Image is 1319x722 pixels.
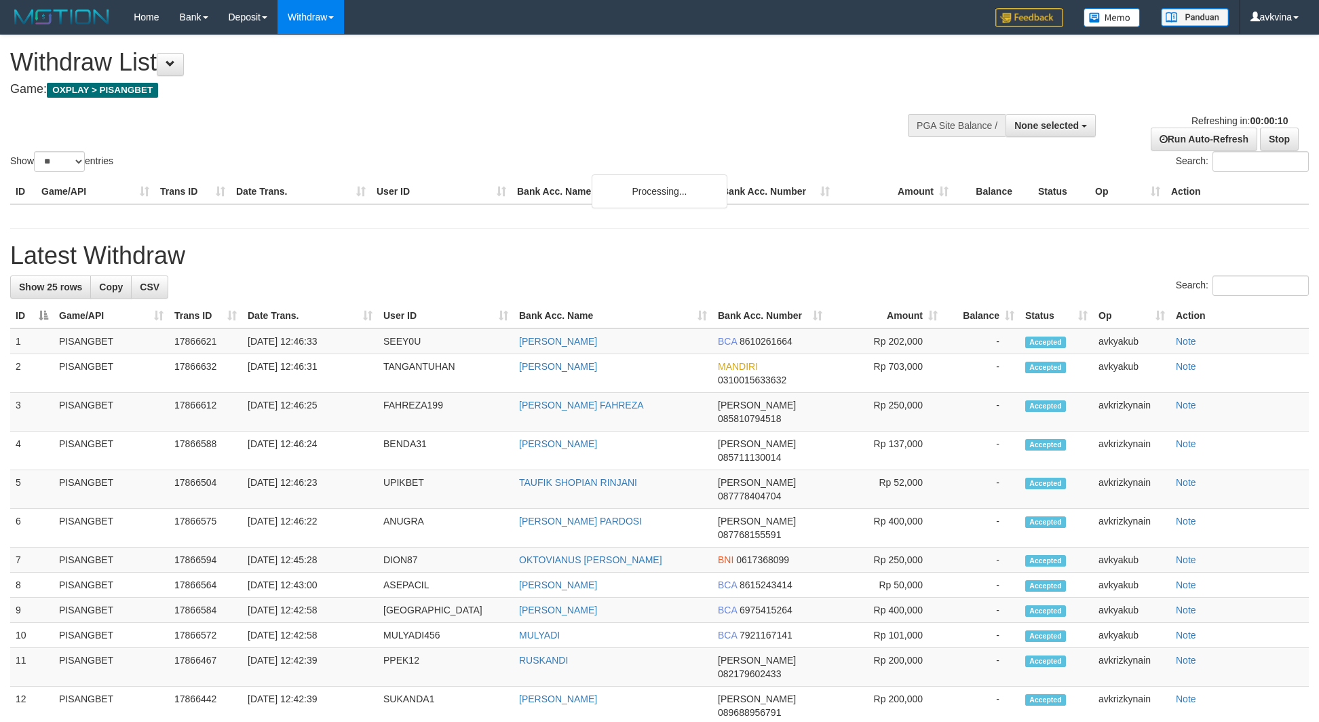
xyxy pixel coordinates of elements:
[519,361,597,372] a: [PERSON_NAME]
[519,554,662,565] a: OKTOVIANUS [PERSON_NAME]
[1176,400,1196,411] a: Note
[90,275,132,299] a: Copy
[54,354,169,393] td: PISANGBET
[10,7,113,27] img: MOTION_logo.png
[231,179,371,204] th: Date Trans.
[47,83,158,98] span: OXPLAY > PISANGBET
[54,623,169,648] td: PISANGBET
[10,354,54,393] td: 2
[718,477,796,488] span: [PERSON_NAME]
[169,598,242,623] td: 17866584
[36,179,155,204] th: Game/API
[943,328,1020,354] td: -
[169,623,242,648] td: 17866572
[1025,478,1066,489] span: Accepted
[828,509,943,548] td: Rp 400,000
[828,328,943,354] td: Rp 202,000
[718,655,796,666] span: [PERSON_NAME]
[828,393,943,432] td: Rp 250,000
[1212,151,1309,172] input: Search:
[995,8,1063,27] img: Feedback.jpg
[718,438,796,449] span: [PERSON_NAME]
[519,336,597,347] a: [PERSON_NAME]
[10,548,54,573] td: 7
[1090,179,1166,204] th: Op
[1014,120,1079,131] span: None selected
[718,336,737,347] span: BCA
[1176,630,1196,641] a: Note
[1025,580,1066,592] span: Accepted
[1093,393,1170,432] td: avkrizkynain
[1025,516,1066,528] span: Accepted
[519,516,642,527] a: [PERSON_NAME] PARDOSI
[1176,438,1196,449] a: Note
[1093,598,1170,623] td: avkyakub
[54,393,169,432] td: PISANGBET
[242,548,378,573] td: [DATE] 12:45:28
[1093,328,1170,354] td: avkyakub
[1084,8,1141,27] img: Button%20Memo.svg
[1025,630,1066,642] span: Accepted
[10,648,54,687] td: 11
[514,303,712,328] th: Bank Acc. Name: activate to sort column ascending
[378,648,514,687] td: PPEK12
[718,693,796,704] span: [PERSON_NAME]
[718,452,781,463] span: Copy 085711130014 to clipboard
[242,470,378,509] td: [DATE] 12:46:23
[519,400,644,411] a: [PERSON_NAME] FAHREZA
[1025,439,1066,451] span: Accepted
[378,548,514,573] td: DION87
[54,303,169,328] th: Game/API: activate to sort column ascending
[242,432,378,470] td: [DATE] 12:46:24
[1170,303,1309,328] th: Action
[10,179,36,204] th: ID
[10,393,54,432] td: 3
[1176,579,1196,590] a: Note
[519,477,637,488] a: TAUFIK SHOPIAN RINJANI
[1212,275,1309,296] input: Search:
[10,470,54,509] td: 5
[519,579,597,590] a: [PERSON_NAME]
[718,529,781,540] span: Copy 087768155591 to clipboard
[718,361,758,372] span: MANDIRI
[1176,361,1196,372] a: Note
[140,282,159,292] span: CSV
[54,470,169,509] td: PISANGBET
[718,375,786,385] span: Copy 0310015633632 to clipboard
[10,328,54,354] td: 1
[1033,179,1090,204] th: Status
[718,668,781,679] span: Copy 082179602433 to clipboard
[718,707,781,718] span: Copy 089688956791 to clipboard
[828,573,943,598] td: Rp 50,000
[740,336,792,347] span: Copy 8610261664 to clipboard
[718,554,733,565] span: BNI
[828,623,943,648] td: Rp 101,000
[1020,303,1093,328] th: Status: activate to sort column ascending
[10,275,91,299] a: Show 25 rows
[54,328,169,354] td: PISANGBET
[169,354,242,393] td: 17866632
[169,509,242,548] td: 17866575
[835,179,954,204] th: Amount
[943,470,1020,509] td: -
[1176,605,1196,615] a: Note
[54,432,169,470] td: PISANGBET
[1093,509,1170,548] td: avkrizkynain
[155,179,231,204] th: Trans ID
[169,393,242,432] td: 17866612
[242,623,378,648] td: [DATE] 12:42:58
[10,303,54,328] th: ID: activate to sort column descending
[54,509,169,548] td: PISANGBET
[1093,354,1170,393] td: avkyakub
[242,598,378,623] td: [DATE] 12:42:58
[1176,655,1196,666] a: Note
[943,648,1020,687] td: -
[828,354,943,393] td: Rp 703,000
[828,303,943,328] th: Amount: activate to sort column ascending
[169,432,242,470] td: 17866588
[943,393,1020,432] td: -
[828,470,943,509] td: Rp 52,000
[1025,362,1066,373] span: Accepted
[740,605,792,615] span: Copy 6975415264 to clipboard
[519,693,597,704] a: [PERSON_NAME]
